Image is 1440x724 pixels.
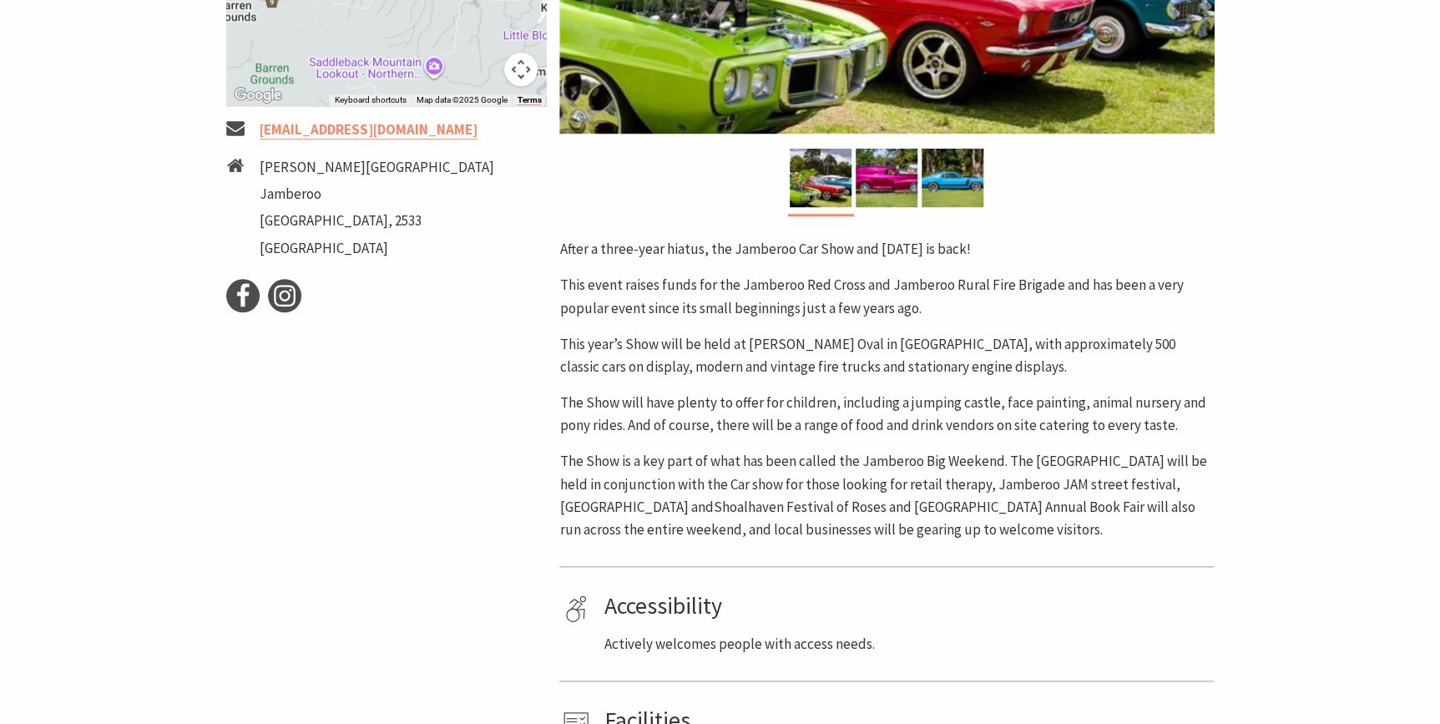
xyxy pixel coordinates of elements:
[559,333,1214,378] p: This year’s Show will be held at [PERSON_NAME] Oval in [GEOGRAPHIC_DATA], with approximately 500 ...
[260,156,494,179] li: [PERSON_NAME][GEOGRAPHIC_DATA]
[260,210,494,232] li: [GEOGRAPHIC_DATA], 2533
[856,149,917,207] img: Pink Car
[230,84,285,106] a: Open this area in Google Maps (opens a new window)
[790,149,851,207] img: Jamberoo Car Show
[517,95,541,105] a: Terms (opens in new tab)
[260,120,477,139] a: [EMAIL_ADDRESS][DOMAIN_NAME]
[604,592,1208,620] h4: Accessibility
[334,94,406,106] button: Keyboard shortcuts
[559,274,1214,319] p: This event raises funds for the Jamberoo Red Cross and Jamberoo Rural Fire Brigade and has been a...
[604,633,1208,656] p: Actively welcomes people with access needs.
[559,450,1214,541] p: The Show is a key part of what has been called the Jamberoo Big Weekend. The [GEOGRAPHIC_DATA] wi...
[260,183,494,205] li: Jamberoo
[922,149,983,207] img: Blue Car
[416,95,507,104] span: Map data ©2025 Google
[260,237,494,260] li: [GEOGRAPHIC_DATA]
[504,53,538,86] button: Map camera controls
[230,84,285,106] img: Google
[559,392,1214,437] p: The Show will have plenty to offer for children, including a jumping castle, face painting, anima...
[559,238,1214,261] p: After a three-year hiatus, the Jamberoo Car Show and [DATE] is back!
